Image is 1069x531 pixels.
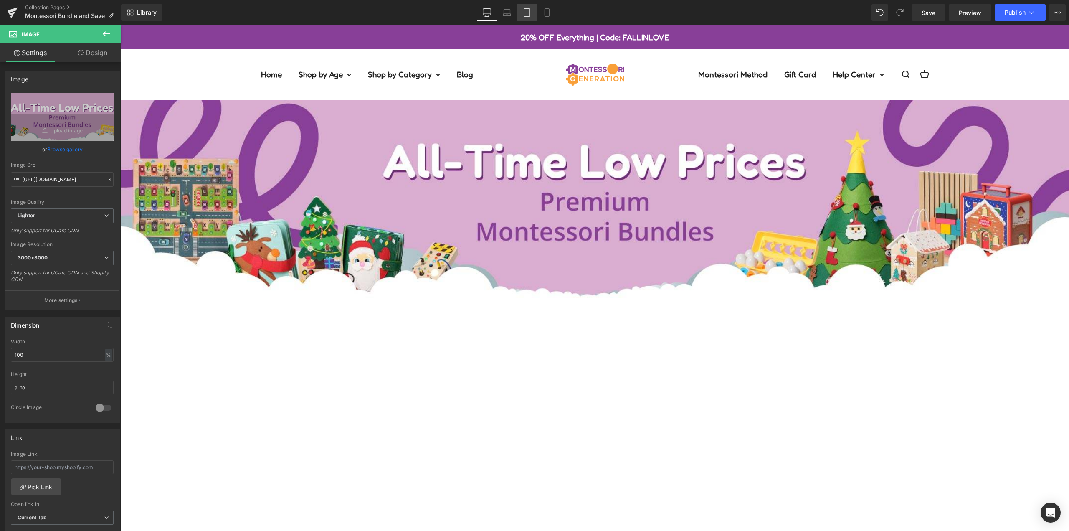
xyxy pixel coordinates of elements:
input: Link [11,172,114,187]
summary: Shop by Category [247,43,319,56]
span: Image [22,31,40,38]
a: Home [140,45,161,54]
b: Lighter [18,212,35,218]
a: Pick Link [11,478,61,495]
div: Image Src [11,162,114,168]
div: Image [11,71,28,83]
span: Publish [1005,9,1026,16]
a: Gift Card [664,45,695,54]
div: % [105,349,112,361]
p: More settings [44,297,78,304]
div: Image Resolution [11,241,114,247]
summary: Shop by Age [178,43,231,56]
a: Blog [336,45,352,54]
div: Width [11,339,114,345]
div: Only support for UCare CDN [11,227,114,239]
div: Only support for UCare CDN and Shopify CDN [11,269,114,288]
div: Open Intercom Messenger [1041,503,1061,523]
summary: Help Center [712,43,763,56]
input: auto [11,381,114,394]
div: or [11,145,114,154]
div: Link [11,429,23,441]
b: 3000x3000 [18,254,48,261]
button: Redo [892,4,908,21]
a: Design [62,43,123,62]
a: Browse gallery [47,142,83,157]
div: Open link In [11,501,114,507]
div: Circle Image [11,404,87,413]
span: Save [922,8,935,17]
a: Montessori Method [578,45,647,54]
p: 20% OFF Everything | Code: FALLINLOVE [400,6,549,18]
button: More [1049,4,1066,21]
button: Publish [995,4,1046,21]
div: Dimension [11,317,40,329]
a: Tablet [517,4,537,21]
a: Mobile [537,4,557,21]
a: New Library [121,4,162,21]
button: More settings [5,290,119,310]
a: Laptop [497,4,517,21]
input: https://your-shop.myshopify.com [11,460,114,474]
div: Image Quality [11,199,114,205]
a: Desktop [477,4,497,21]
img: Montessori Generation logo consisting of purple and orange letters spelling Montessori Generation. [445,38,504,61]
span: Montessori Bundle and Save [25,13,105,19]
b: Current Tab [18,514,47,521]
div: Image Link [11,451,114,457]
button: Undo [871,4,888,21]
span: Preview [959,8,981,17]
input: auto [11,348,114,362]
span: Library [137,9,157,16]
a: Preview [949,4,991,21]
a: Collection Pages [25,4,121,11]
div: Height [11,371,114,377]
